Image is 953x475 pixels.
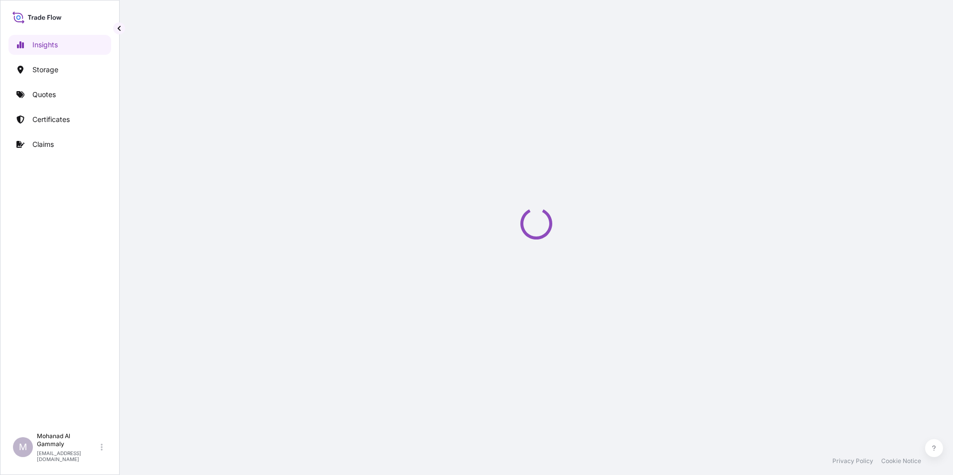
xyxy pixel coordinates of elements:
a: Claims [8,134,111,154]
a: Quotes [8,85,111,105]
p: Certificates [32,115,70,124]
p: Quotes [32,90,56,100]
span: M [19,442,27,452]
a: Certificates [8,110,111,129]
p: Mohanad Al Gammaly [37,432,99,448]
a: Storage [8,60,111,80]
p: Claims [32,139,54,149]
a: Cookie Notice [881,457,921,465]
a: Privacy Policy [832,457,873,465]
a: Insights [8,35,111,55]
p: [EMAIL_ADDRESS][DOMAIN_NAME] [37,450,99,462]
p: Insights [32,40,58,50]
p: Storage [32,65,58,75]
